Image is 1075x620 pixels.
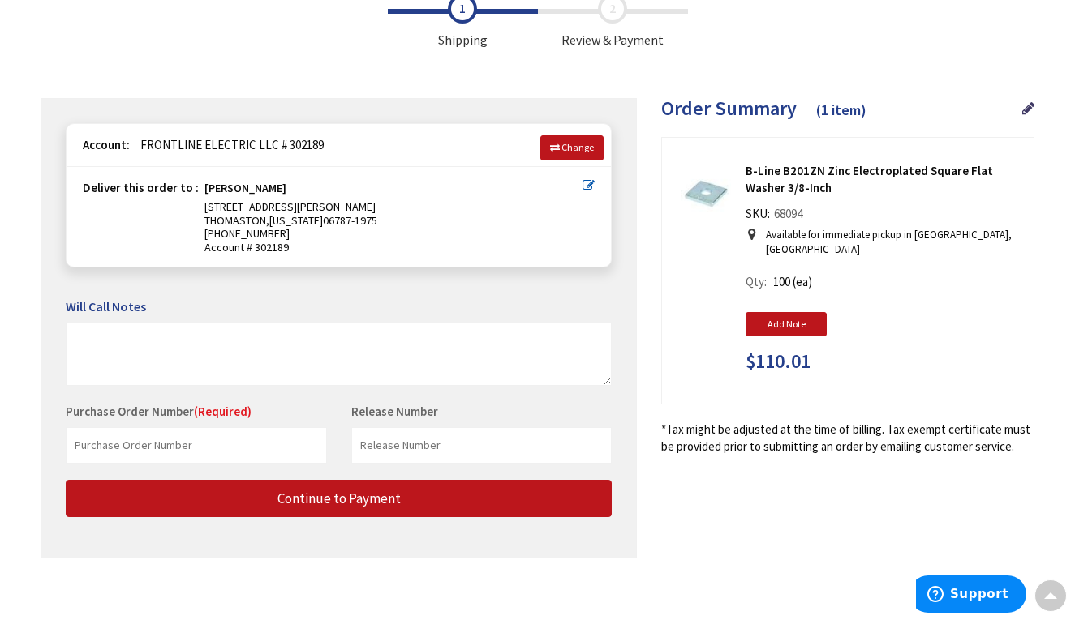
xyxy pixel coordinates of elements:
label: Purchase Order Number [66,403,252,420]
span: [PHONE_NUMBER] [204,226,290,241]
iframe: Opens a widget where you can find more information [916,575,1026,616]
span: Order Summary [661,96,797,121]
span: 100 [773,274,790,289]
span: 68094 [770,206,806,221]
span: Account # 302189 [204,241,583,254]
button: Continue to Payment [66,480,612,518]
span: (ea) [793,274,812,289]
span: 06787-1975 [323,213,377,228]
span: [STREET_ADDRESS][PERSON_NAME] [204,199,376,214]
span: Qty [746,274,764,289]
strong: B-Line B201ZN Zinc Electroplated Square Flat Washer 3/8-Inch [746,162,1021,197]
span: THOMASTON, [204,213,269,228]
p: Available for immediate pickup in [GEOGRAPHIC_DATA], [GEOGRAPHIC_DATA] [766,228,1013,258]
: *Tax might be adjusted at the time of billing. Tax exempt certificate must be provided prior to s... [661,421,1034,455]
span: Continue to Payment [277,490,401,507]
strong: Account: [83,137,130,152]
span: (Required) [194,404,252,419]
span: $110.01 [746,351,811,372]
span: Will Call Notes [66,298,146,314]
div: SKU: [746,205,806,228]
input: Purchase Order Number [66,427,327,464]
span: Change [561,141,594,153]
a: Change [540,135,604,160]
input: Release Number [351,427,613,464]
span: FRONTLINE ELECTRIC LLC # 302189 [132,137,324,152]
span: (1 item) [816,100,866,119]
img: B-Line B201ZN Zinc Electroplated Square Flat Washer 3/8-Inch [681,169,731,219]
strong: [PERSON_NAME] [204,182,286,200]
label: Release Number [351,403,438,420]
span: [US_STATE] [269,213,323,228]
strong: Deliver this order to : [83,180,199,195]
